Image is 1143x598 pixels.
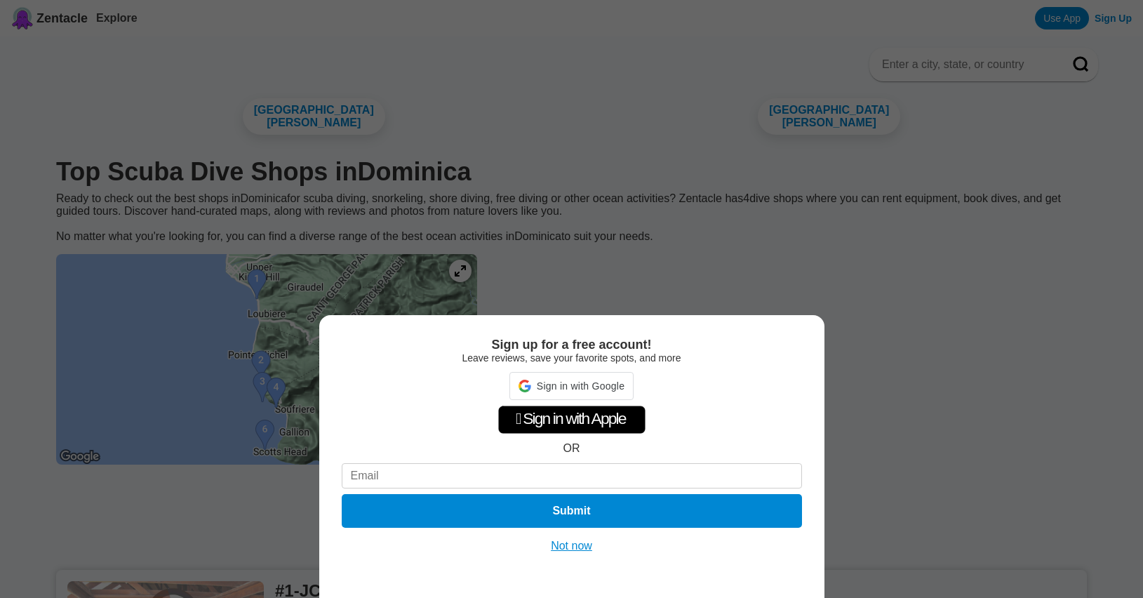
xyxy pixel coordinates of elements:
[563,442,580,455] div: OR
[498,406,646,434] div: Sign in with Apple
[342,338,802,352] div: Sign up for a free account!
[342,463,802,489] input: Email
[342,352,802,364] div: Leave reviews, save your favorite spots, and more
[509,372,634,400] div: Sign in with Google
[547,539,596,553] button: Not now
[342,494,802,528] button: Submit
[537,380,624,392] span: Sign in with Google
